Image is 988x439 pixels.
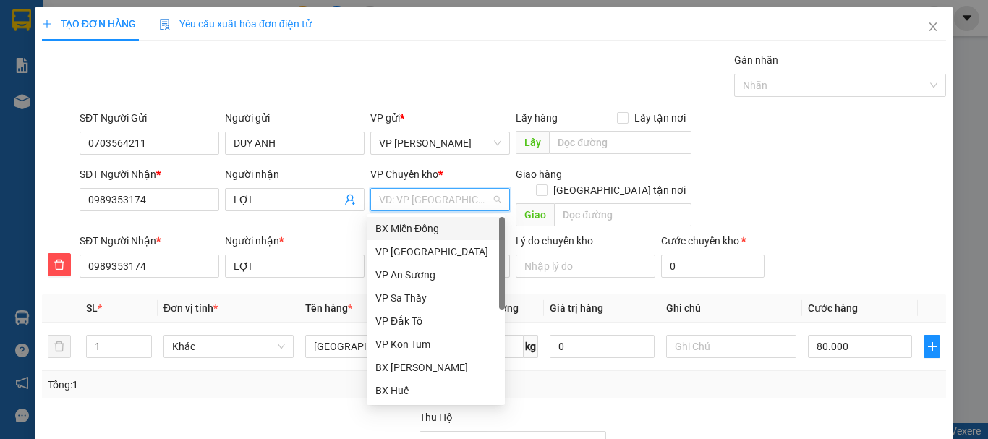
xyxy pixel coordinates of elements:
span: Giao hàng [516,169,562,180]
div: VP gửi [370,110,510,126]
span: kg [524,335,538,358]
button: delete [48,335,71,358]
div: VP Đắk Tô [375,313,496,329]
label: Gán nhãn [734,54,778,66]
input: Ghi Chú [666,335,796,358]
span: user-add [344,194,356,205]
div: BX Huế [375,383,496,398]
div: VP Đắk Tô [367,310,505,333]
div: VP Sa Thầy [375,290,496,306]
span: Lấy hàng [516,112,558,124]
span: plus [42,19,52,29]
span: VP Thành Thái [379,132,501,154]
div: Người nhận [225,233,365,249]
span: close [927,21,939,33]
span: Giá trị hàng [550,302,603,314]
div: BX Phạm Văn Đồng [367,356,505,379]
span: plus [924,341,940,352]
button: plus [924,335,940,358]
input: Dọc đường [549,131,691,154]
div: VP An Sương [375,267,496,283]
div: BX [PERSON_NAME] [375,359,496,375]
span: Tên hàng [305,302,352,314]
span: Đơn vị tính [163,302,218,314]
div: VP Kon Tum [375,336,496,352]
input: 0 [550,335,654,358]
input: SĐT người nhận [80,255,219,278]
input: Dọc đường [554,203,691,226]
div: VP An Sương [367,263,505,286]
div: BX Huế [367,379,505,402]
button: Close [913,7,953,48]
span: TẠO ĐƠN HÀNG [42,18,136,30]
button: delete [48,253,71,276]
div: BX Miền Đông [375,221,496,236]
div: VP Đà Nẵng [367,240,505,263]
input: VD: Bàn, Ghế [305,335,435,358]
label: Lý do chuyển kho [516,235,593,247]
div: VP [GEOGRAPHIC_DATA] [375,244,496,260]
span: SL [86,302,98,314]
span: Yêu cầu xuất hóa đơn điện tử [159,18,312,30]
div: Cước chuyển kho [661,233,765,249]
div: Người gửi [225,110,365,126]
div: SĐT Người Nhận [80,233,219,249]
th: Ghi chú [660,294,802,323]
div: SĐT Người Nhận [80,166,219,182]
div: VP Kon Tum [367,333,505,356]
span: Lấy tận nơi [629,110,691,126]
div: Người nhận [225,166,365,182]
input: Tên người nhận [225,255,365,278]
div: VP Sa Thầy [367,286,505,310]
span: Giao [516,203,554,226]
input: Lý do chuyển kho [516,255,655,278]
div: BX Miền Đông [367,217,505,240]
span: Lấy [516,131,549,154]
img: icon [159,19,171,30]
span: delete [48,259,70,270]
div: Tổng: 1 [48,377,383,393]
div: SĐT Người Gửi [80,110,219,126]
span: Cước hàng [808,302,858,314]
span: Thu Hộ [420,412,453,423]
span: Khác [172,336,285,357]
span: VP Chuyển kho [370,169,438,180]
span: [GEOGRAPHIC_DATA] tận nơi [548,182,691,198]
